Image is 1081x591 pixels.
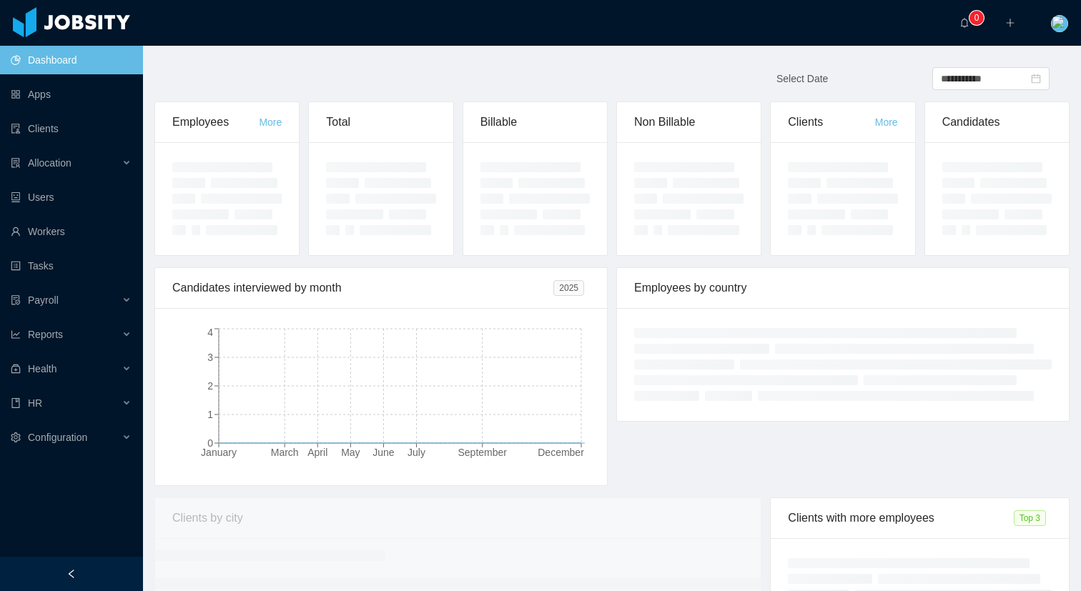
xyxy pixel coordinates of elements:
[28,157,71,169] span: Allocation
[11,398,21,408] i: icon: book
[480,102,590,142] div: Billable
[788,498,1013,538] div: Clients with more employees
[259,116,282,128] a: More
[11,183,132,212] a: icon: robotUsers
[942,102,1052,142] div: Candidates
[11,364,21,374] i: icon: medicine-box
[11,329,21,339] i: icon: line-chart
[28,432,87,443] span: Configuration
[11,158,21,168] i: icon: solution
[372,447,395,458] tspan: June
[201,447,237,458] tspan: January
[634,102,744,142] div: Non Billable
[776,73,828,84] span: Select Date
[875,116,898,128] a: More
[1005,18,1015,28] i: icon: plus
[408,447,425,458] tspan: July
[172,102,259,142] div: Employees
[11,46,132,74] a: icon: pie-chartDashboard
[207,437,213,449] tspan: 0
[959,18,969,28] i: icon: bell
[11,114,132,143] a: icon: auditClients
[326,102,435,142] div: Total
[553,280,584,296] span: 2025
[11,295,21,305] i: icon: file-protect
[1014,510,1046,526] span: Top 3
[11,217,132,246] a: icon: userWorkers
[11,80,132,109] a: icon: appstoreApps
[11,432,21,442] i: icon: setting
[28,397,42,409] span: HR
[538,447,584,458] tspan: December
[11,252,132,280] a: icon: profileTasks
[172,268,553,308] div: Candidates interviewed by month
[207,352,213,363] tspan: 3
[788,102,874,142] div: Clients
[207,409,213,420] tspan: 1
[1031,74,1041,84] i: icon: calendar
[969,11,984,25] sup: 0
[271,447,299,458] tspan: March
[307,447,327,458] tspan: April
[28,329,63,340] span: Reports
[1051,15,1068,32] img: c3015e21-c54e-479a-ae8b-3e990d3f8e05_65fc739abb2c9.png
[634,268,1052,308] div: Employees by country
[341,447,360,458] tspan: May
[207,380,213,392] tspan: 2
[28,294,59,306] span: Payroll
[458,447,507,458] tspan: September
[28,363,56,374] span: Health
[207,327,213,338] tspan: 4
